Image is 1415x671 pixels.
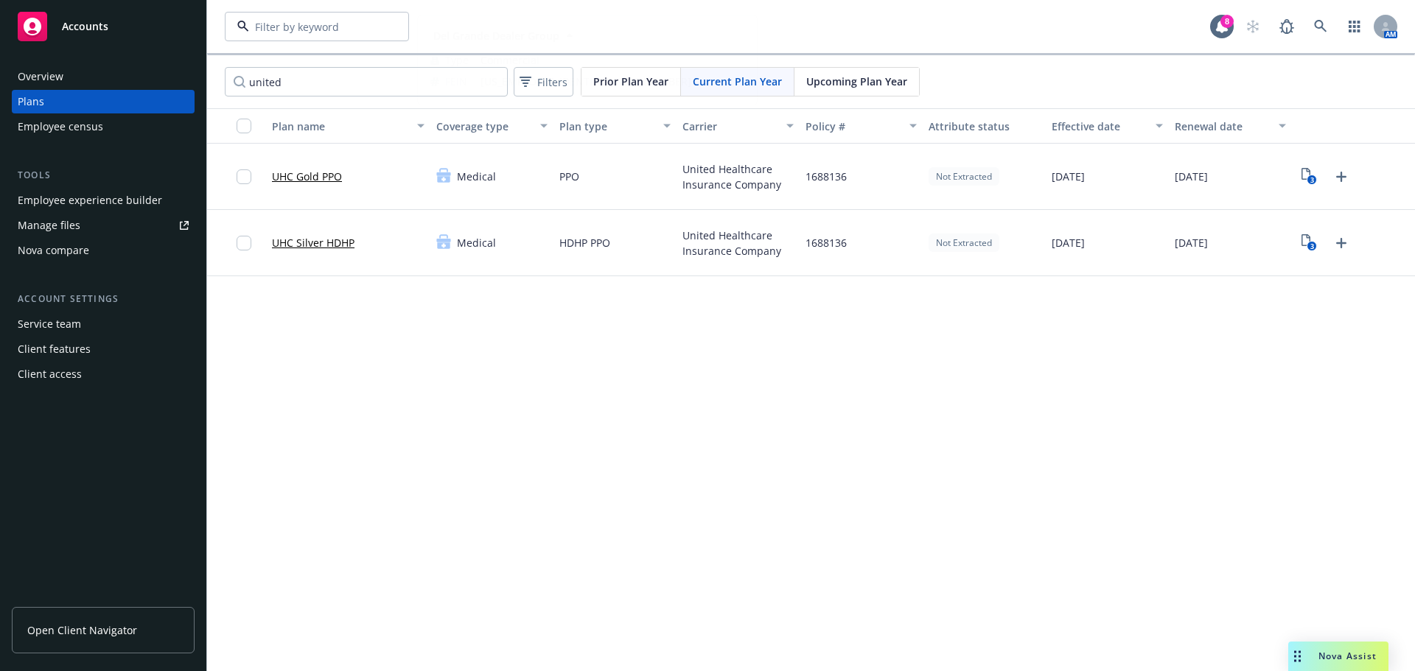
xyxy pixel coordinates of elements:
[18,65,63,88] div: Overview
[481,52,744,68] span: Commercial
[929,119,1040,134] div: Attribute status
[272,169,342,184] a: UHC Gold PPO
[1052,119,1147,134] div: Effective date
[1052,235,1085,250] span: [DATE]
[1298,165,1321,189] a: View Plan Documents
[237,169,251,184] input: Toggle Row Selected
[18,312,81,336] div: Service team
[1330,165,1353,189] a: Upload Plan Documents
[559,235,610,250] span: HDHP PPO
[677,108,800,144] button: Carrier
[806,235,847,250] span: 1688136
[272,119,408,134] div: Plan name
[266,108,430,144] button: Plan name
[12,65,195,88] a: Overview
[457,169,496,184] span: Medical
[12,168,195,183] div: Tools
[682,161,794,192] span: United Healthcare Insurance Company
[1288,642,1307,671] div: Drag to move
[1052,169,1085,184] span: [DATE]
[18,189,162,212] div: Employee experience builder
[1318,650,1377,662] span: Nova Assist
[18,115,103,138] div: Employee census
[445,52,469,68] span: Type
[237,119,251,133] input: Select all
[1288,642,1388,671] button: Nova Assist
[62,21,108,32] span: Accounts
[800,108,923,144] button: Policy #
[12,337,195,361] a: Client features
[1298,231,1321,255] a: View Plan Documents
[457,235,496,250] span: Medical
[481,74,744,89] span: [US_EMPLOYER_IDENTIFICATION_NUMBER]
[237,236,251,250] input: Toggle Row Selected
[12,239,195,262] a: Nova compare
[1238,12,1268,41] a: Start snowing
[806,169,847,184] span: 1688136
[12,214,195,237] a: Manage files
[12,6,195,47] a: Accounts
[1169,108,1292,144] button: Renewal date
[433,29,559,43] strong: Del Grande Dealer Group
[18,214,80,237] div: Manage files
[1220,15,1234,28] div: 8
[272,235,354,250] a: UHC Silver HDHP
[1306,12,1335,41] a: Search
[12,115,195,138] a: Employee census
[18,362,82,386] div: Client access
[12,312,195,336] a: Service team
[12,189,195,212] a: Employee experience builder
[18,337,91,361] div: Client features
[18,239,89,262] div: Nova compare
[430,108,553,144] button: Coverage type
[12,362,195,386] a: Client access
[682,119,778,134] div: Carrier
[682,228,794,259] span: United Healthcare Insurance Company
[1310,242,1314,251] text: 3
[12,90,195,113] a: Plans
[553,108,677,144] button: Plan type
[436,119,531,134] div: Coverage type
[923,108,1046,144] button: Attribute status
[929,167,999,186] div: Not Extracted
[27,622,137,638] span: Open Client Navigator
[806,74,907,89] span: Upcoming Plan Year
[1310,175,1314,185] text: 3
[1330,231,1353,255] a: Upload Plan Documents
[806,119,901,134] div: Policy #
[1175,169,1208,184] span: [DATE]
[249,19,379,35] input: Filter by keyword
[1272,12,1302,41] a: Report a Bug
[559,169,579,184] span: PPO
[929,233,999,252] div: Not Extracted
[1340,12,1369,41] a: Switch app
[12,292,195,306] div: Account settings
[559,119,654,134] div: Plan type
[1175,235,1208,250] span: [DATE]
[1175,119,1270,134] div: Renewal date
[445,74,467,89] span: FEIN
[18,90,44,113] div: Plans
[1046,108,1169,144] button: Effective date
